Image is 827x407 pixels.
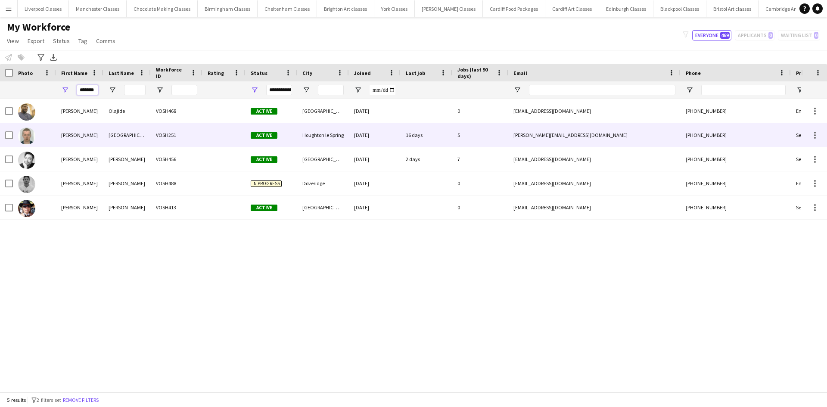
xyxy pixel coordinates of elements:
[508,147,681,171] div: [EMAIL_ADDRESS][DOMAIN_NAME]
[297,147,349,171] div: [GEOGRAPHIC_DATA]
[508,123,681,147] div: [PERSON_NAME][EMAIL_ADDRESS][DOMAIN_NAME]
[297,123,349,147] div: Houghton le Spring
[96,37,115,45] span: Comms
[599,0,653,17] button: Edinburgh Classes
[56,123,103,147] div: [PERSON_NAME]
[545,0,599,17] button: Cardiff Art Classes
[103,196,151,219] div: [PERSON_NAME]
[796,70,813,76] span: Profile
[297,196,349,219] div: [GEOGRAPHIC_DATA]
[77,85,98,95] input: First Name Filter Input
[78,37,87,45] span: Tag
[349,171,401,195] div: [DATE]
[18,152,35,169] img: Richard J Perrotta
[681,123,791,147] div: [PHONE_NUMBER]
[406,70,425,76] span: Last job
[796,86,804,94] button: Open Filter Menu
[56,99,103,123] div: [PERSON_NAME]
[258,0,317,17] button: Cheltenham Classes
[681,196,791,219] div: [PHONE_NUMBER]
[302,70,312,76] span: City
[151,147,202,171] div: VOSH456
[103,147,151,171] div: [PERSON_NAME]
[452,147,508,171] div: 7
[3,35,22,47] a: View
[171,85,197,95] input: Workforce ID Filter Input
[349,99,401,123] div: [DATE]
[370,85,395,95] input: Joined Filter Input
[18,176,35,193] img: Richard Rushton
[61,86,69,94] button: Open Filter Menu
[452,123,508,147] div: 5
[701,85,786,95] input: Phone Filter Input
[7,37,19,45] span: View
[457,66,493,79] span: Jobs (last 90 days)
[401,123,452,147] div: 16 days
[317,0,374,17] button: Brighton Art classes
[508,171,681,195] div: [EMAIL_ADDRESS][DOMAIN_NAME]
[93,35,119,47] a: Comms
[103,99,151,123] div: Olajide
[529,85,675,95] input: Email Filter Input
[151,196,202,219] div: VOSH413
[692,30,731,40] button: Everyone469
[36,52,46,62] app-action-btn: Advanced filters
[103,123,151,147] div: [GEOGRAPHIC_DATA]
[251,70,267,76] span: Status
[151,123,202,147] div: VOSH251
[103,171,151,195] div: [PERSON_NAME]
[452,196,508,219] div: 0
[302,86,310,94] button: Open Filter Menu
[374,0,415,17] button: York Classes
[61,395,100,405] button: Remove filters
[349,196,401,219] div: [DATE]
[56,147,103,171] div: [PERSON_NAME]
[513,86,521,94] button: Open Filter Menu
[354,70,371,76] span: Joined
[151,171,202,195] div: VOSH488
[251,86,258,94] button: Open Filter Menu
[251,156,277,163] span: Active
[156,86,164,94] button: Open Filter Menu
[706,0,759,17] button: Bristol Art classes
[508,99,681,123] div: [EMAIL_ADDRESS][DOMAIN_NAME]
[354,86,362,94] button: Open Filter Menu
[24,35,48,47] a: Export
[7,21,70,34] span: My Workforce
[251,180,282,187] span: In progress
[452,171,508,195] div: 0
[452,99,508,123] div: 0
[18,0,69,17] button: Liverpool Classes
[156,66,187,79] span: Workforce ID
[251,132,277,139] span: Active
[56,196,103,219] div: [PERSON_NAME]
[151,99,202,123] div: VOSH468
[415,0,483,17] button: [PERSON_NAME] Classes
[18,103,35,121] img: Olaoluwa Richards Olajide
[198,0,258,17] button: Birmingham Classes
[686,86,693,94] button: Open Filter Menu
[401,147,452,171] div: 2 days
[513,70,527,76] span: Email
[18,127,35,145] img: Richard Borrowdale
[508,196,681,219] div: [EMAIL_ADDRESS][DOMAIN_NAME]
[48,52,59,62] app-action-btn: Export XLSX
[653,0,706,17] button: Blackpool Classes
[50,35,73,47] a: Status
[297,99,349,123] div: [GEOGRAPHIC_DATA]
[109,70,134,76] span: Last Name
[251,108,277,115] span: Active
[318,85,344,95] input: City Filter Input
[681,99,791,123] div: [PHONE_NUMBER]
[69,0,127,17] button: Manchester Classes
[28,37,44,45] span: Export
[127,0,198,17] button: Chocolate Making Classes
[759,0,822,17] button: Cambridge Art Classes
[18,200,35,217] img: Richard Whittaker
[251,205,277,211] span: Active
[75,35,91,47] a: Tag
[37,397,61,403] span: 2 filters set
[349,147,401,171] div: [DATE]
[109,86,116,94] button: Open Filter Menu
[124,85,146,95] input: Last Name Filter Input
